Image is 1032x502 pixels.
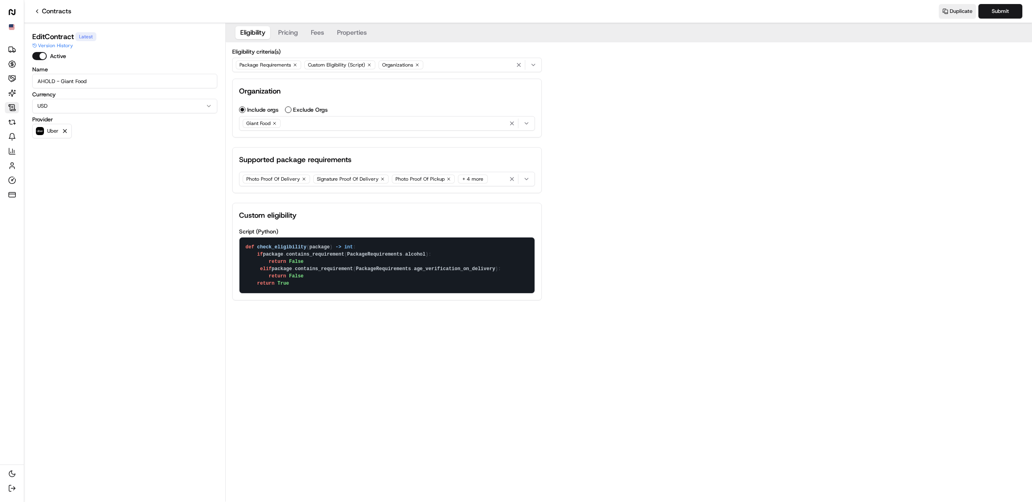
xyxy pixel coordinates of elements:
[32,67,217,72] label: Name
[32,92,217,97] label: Currency
[32,117,217,122] label: Provider
[239,210,535,221] h2: Custom eligibility
[317,176,379,182] span: Signature Proof Of Delivery
[382,62,413,68] span: Organizations
[247,107,279,112] label: Include orgs
[239,227,535,235] p: Script (Python)
[239,62,291,68] span: Package Requirements
[239,172,535,186] button: Photo Proof Of DeliverySignature Proof Of DeliveryPhoto Proof Of Pickup+ 4 more
[239,154,535,165] h2: Supported package requirements
[332,26,372,39] button: Properties
[9,24,15,30] img: Flag of us
[293,107,328,112] label: Exclude Orgs
[273,26,303,39] button: Pricing
[239,85,535,97] h2: Organization
[32,124,72,138] button: Uber
[32,42,73,49] button: Version History
[235,26,270,39] button: Eligibility
[939,4,976,19] button: Duplicate
[36,127,44,135] img: uber-new-logo.jpeg
[246,176,300,182] span: Photo Proof Of Delivery
[232,49,542,54] label: Eligibility criteria(s)
[458,175,488,183] div: + 4 more
[232,58,542,72] button: Package RequirementsCustom Eligibility (Script)Organizations
[978,4,1022,19] button: Submit
[34,6,71,16] a: Contracts
[47,128,58,134] p: Uber
[36,127,58,135] button: Uber
[246,120,270,127] span: Giant Food
[32,31,74,42] h1: Edit Contract
[306,26,329,39] button: Fees
[395,176,445,182] span: Photo Proof Of Pickup
[50,53,66,59] label: Active
[308,62,365,68] span: Custom Eligibility (Script)
[75,32,96,41] div: Latest
[239,237,535,293] textarea: def check_eligibility(package) -> int: if package.contains_requirement(PackageRequirements.alcoho...
[239,116,535,131] button: Giant Food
